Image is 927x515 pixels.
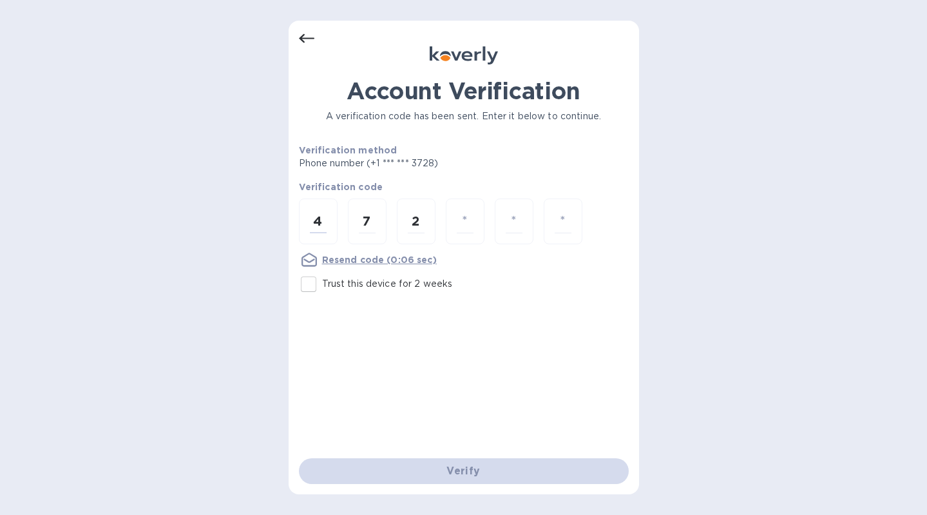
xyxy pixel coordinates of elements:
[299,110,629,123] p: A verification code has been sent. Enter it below to continue.
[299,77,629,104] h1: Account Verification
[299,145,397,155] b: Verification method
[322,255,437,265] u: Resend code (0:06 sec)
[322,277,453,291] p: Trust this device for 2 weeks
[299,157,537,170] p: Phone number (+1 *** *** 3728)
[299,180,629,193] p: Verification code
